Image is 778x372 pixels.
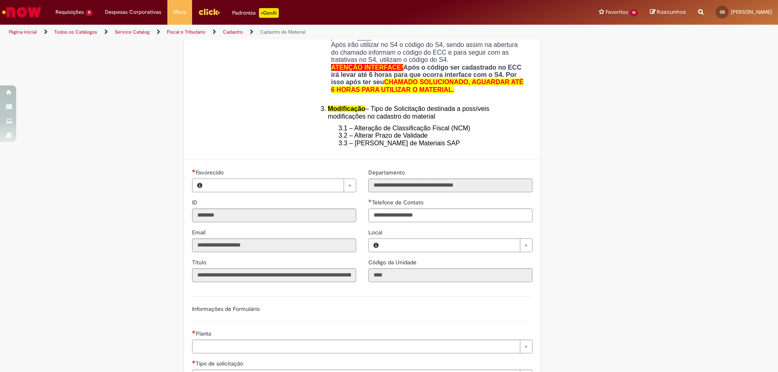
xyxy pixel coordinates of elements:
[196,169,225,176] span: Necessários - Favorecido
[6,25,513,40] ul: Trilhas de página
[196,360,245,367] span: Tipo de solicitação
[331,64,403,71] span: ATENÇÃO INTERFACE!
[372,199,425,206] span: Telefone de Contato
[192,169,196,172] span: Necessários
[260,29,306,35] a: Cadastro de Material
[192,305,260,312] label: Informações de Formulário
[383,239,532,252] a: Limpar campo Local
[223,29,243,35] a: Cadastro
[368,229,384,236] span: Local
[192,229,207,236] span: Somente leitura - Email
[207,179,356,192] a: Limpar campo Favorecido
[328,105,526,120] li: – Tipo de Solicitação destinada a possíveis modificações no cadastro do material
[368,259,418,266] span: Somente leitura - Código da Unidade
[731,9,772,15] span: [PERSON_NAME]
[369,239,383,252] button: Local, Visualizar este registro
[192,208,356,222] input: ID
[368,169,406,176] span: Somente leitura - Departamento
[368,179,532,192] input: Departamento
[331,41,526,64] p: Após irão utilizar no S4 o código do S4, sendo assim na abertura do chamado informam o código do ...
[192,179,207,192] button: Favorecido, Visualizar este registro
[606,8,628,16] span: Favoritos
[173,8,186,16] span: More
[56,8,84,16] span: Requisições
[630,9,638,16] span: 14
[192,330,196,334] span: Necessários
[368,268,532,282] input: Código da Unidade
[338,125,470,147] span: 3.1 – Alteração de Classificação Fiscal (NCM) 3.2 – Alterar Prazo de Validade 3.3 – [PERSON_NAME]...
[357,34,372,41] u: NÃO
[198,6,220,18] img: click_logo_yellow_360x200.png
[105,8,161,16] span: Despesas Corporativas
[328,105,365,112] span: Modificação
[232,8,279,18] div: Padroniza
[368,208,532,222] input: Telefone de Contato
[115,29,150,35] a: Service Catalog
[192,259,208,266] span: Somente leitura - Título
[331,79,524,93] span: CHAMADO SOLUCIONADO, AGUARDAR ATÉ 6 HORAS PARA UTILIZAR O MATERIAL.
[368,199,372,202] span: Obrigatório Preenchido
[9,29,37,35] a: Página inicial
[192,340,532,353] a: Limpar campo Planta
[368,258,418,266] label: Somente leitura - Código da Unidade
[368,168,406,176] label: Somente leitura - Departamento
[54,29,97,35] a: Todos os Catálogos
[657,8,686,16] span: Rascunhos
[85,9,93,16] span: 11
[192,198,199,206] label: Somente leitura - ID
[167,29,205,35] a: Fiscal e Tributário
[192,258,208,266] label: Somente leitura - Título
[259,8,279,18] p: +GenAi
[196,330,213,337] span: Necessários - Planta
[650,9,686,16] a: Rascunhos
[1,4,43,20] img: ServiceNow
[192,238,356,252] input: Email
[331,64,524,93] strong: Após o código ser cadastrado no ECC irá levar até 6 horas para que ocorra interface com o S4. Por...
[192,360,196,363] span: Necessários
[192,268,356,282] input: Título
[192,199,199,206] span: Somente leitura - ID
[720,9,725,15] span: GS
[192,228,207,236] label: Somente leitura - Email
